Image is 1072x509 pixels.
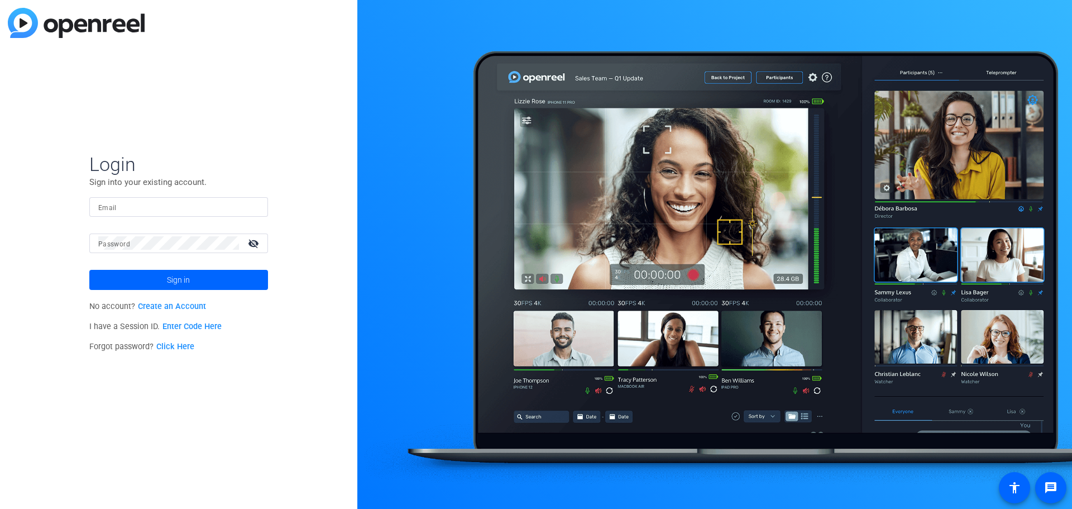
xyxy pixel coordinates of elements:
img: blue-gradient.svg [8,8,145,38]
span: No account? [89,302,206,311]
button: Sign in [89,270,268,290]
p: Sign into your existing account. [89,176,268,188]
mat-icon: accessibility [1008,481,1021,494]
mat-icon: message [1044,481,1057,494]
span: Sign in [167,266,190,294]
mat-icon: visibility_off [241,235,268,251]
span: Login [89,153,268,176]
a: Click Here [156,342,194,351]
mat-label: Email [98,204,117,212]
mat-label: Password [98,240,130,248]
span: Forgot password? [89,342,194,351]
a: Create an Account [138,302,206,311]
span: I have a Session ID. [89,322,222,331]
a: Enter Code Here [162,322,222,331]
input: Enter Email Address [98,200,259,213]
